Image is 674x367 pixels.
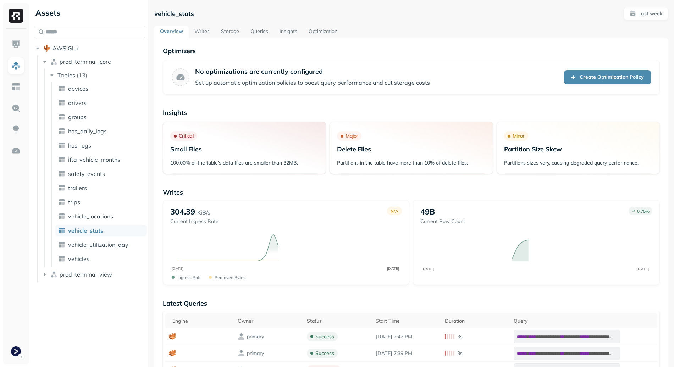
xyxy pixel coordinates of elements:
[50,58,57,65] img: namespace
[58,199,65,206] img: table
[48,69,146,81] button: Tables(13)
[55,126,147,137] a: hos_daily_logs
[179,133,194,139] p: Critical
[238,318,299,324] div: Owner
[564,70,651,84] a: Create Optimization Policy
[68,142,91,149] span: hos_logs
[387,266,399,271] tspan: [DATE]
[177,275,202,280] p: Ingress Rate
[163,188,660,196] p: Writes
[60,271,112,278] span: prod_terminal_view
[41,56,146,67] button: prod_terminal_core
[60,58,111,65] span: prod_terminal_core
[55,182,147,194] a: trailers
[11,61,21,70] img: Assets
[58,156,65,163] img: table
[170,207,195,217] p: 304.39
[68,85,88,92] span: devices
[195,78,430,87] p: Set up automatic optimization policies to boost query performance and cut storage costs
[11,104,21,113] img: Query Explorer
[58,213,65,220] img: table
[58,227,65,234] img: table
[189,26,215,38] a: Writes
[68,184,87,191] span: trailers
[43,45,50,52] img: root
[68,241,128,248] span: vehicle_utilization_day
[68,227,103,234] span: vehicle_stats
[55,196,147,208] a: trips
[376,333,437,340] p: Aug 25, 2025 7:42 PM
[68,213,113,220] span: vehicle_locations
[11,146,21,155] img: Optimization
[307,318,369,324] div: Status
[11,82,21,91] img: Asset Explorer
[55,168,147,179] a: safety_events
[55,253,147,265] a: vehicles
[58,255,65,262] img: table
[197,208,210,217] p: KiB/s
[247,333,264,340] p: primary
[68,199,80,206] span: trips
[55,83,147,94] a: devices
[337,145,485,153] p: Delete Files
[34,7,145,18] div: Assets
[457,333,463,340] p: 3s
[55,239,147,250] a: vehicle_utilization_day
[346,133,358,139] p: Major
[58,170,65,177] img: table
[154,10,194,18] p: vehicle_stats
[163,299,660,307] p: Latest Queries
[57,72,75,79] span: Tables
[513,133,525,139] p: Minor
[58,184,65,191] img: table
[55,154,147,165] a: ifta_vehicle_months
[58,142,65,149] img: table
[638,10,662,17] p: Last week
[53,45,80,52] span: AWS Glue
[11,125,21,134] img: Insights
[55,211,147,222] a: vehicle_locations
[58,85,65,92] img: table
[11,346,21,356] img: Terminal
[274,26,303,38] a: Insights
[68,170,105,177] span: safety_events
[68,128,107,135] span: hos_daily_logs
[504,145,652,153] p: Partition Size Skew
[391,208,398,214] p: N/A
[457,350,463,357] p: 3s
[420,218,465,225] p: Current Row Count
[50,271,57,278] img: namespace
[315,350,334,357] p: success
[504,160,652,166] p: Partitions sizes vary, causing degraded query performance.
[41,269,146,280] button: prod_terminal_view
[170,218,219,225] p: Current Ingress Rate
[238,333,245,340] img: owner
[303,26,343,38] a: Optimization
[55,140,147,151] a: hos_logs
[514,318,654,324] div: Query
[58,128,65,135] img: table
[68,113,87,121] span: groups
[315,333,334,340] p: success
[215,26,245,38] a: Storage
[68,99,87,106] span: drivers
[34,43,145,54] button: AWS Glue
[55,97,147,109] a: drivers
[163,47,660,55] p: Optimizers
[337,160,485,166] p: Partitions in the table have more than 10% of delete files.
[68,255,89,262] span: vehicles
[420,207,435,217] p: 49B
[11,40,21,49] img: Dashboard
[637,208,650,214] p: 0.75 %
[170,160,319,166] p: 100.00% of the table's data files are smaller than 32MB.
[58,241,65,248] img: table
[171,266,183,271] tspan: [DATE]
[422,267,434,271] tspan: [DATE]
[238,350,245,357] img: owner
[55,225,147,236] a: vehicle_stats
[376,350,437,357] p: Aug 25, 2025 7:39 PM
[170,145,319,153] p: Small Files
[247,350,264,357] p: primary
[245,26,274,38] a: Queries
[68,156,120,163] span: ifta_vehicle_months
